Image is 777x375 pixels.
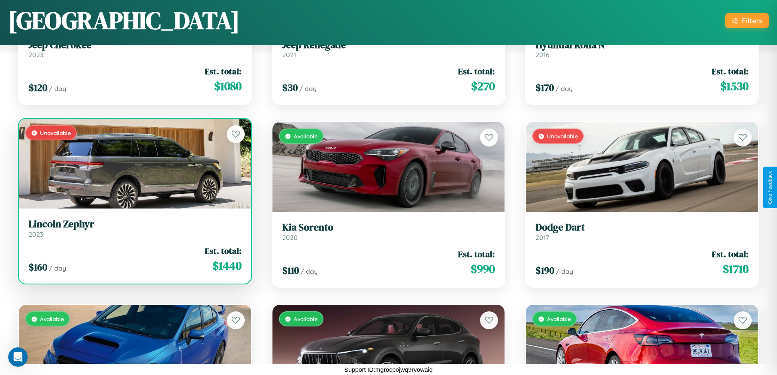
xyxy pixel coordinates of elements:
a: Hyundai Kona N2016 [536,39,748,59]
a: Jeep Cherokee2023 [29,39,241,59]
span: $ 990 [471,261,495,277]
span: Unavailable [40,129,71,136]
span: / day [49,84,66,93]
h3: Dodge Dart [536,222,748,233]
span: 2021 [282,51,296,59]
span: / day [301,267,318,275]
h1: [GEOGRAPHIC_DATA] [8,4,240,37]
span: $ 1530 [720,78,748,94]
p: Support ID: mgrocpojwq9rvowaiq [344,364,433,375]
span: $ 1710 [723,261,748,277]
button: Filters [725,13,769,28]
span: / day [299,84,317,93]
span: / day [556,267,573,275]
a: Kia Sorento2020 [282,222,495,242]
span: Est. total: [205,245,241,257]
span: $ 110 [282,264,299,277]
a: Dodge Dart2017 [536,222,748,242]
a: Jeep Renegade2021 [282,39,495,59]
iframe: Intercom live chat [8,347,28,367]
span: Unavailable [547,133,578,140]
span: Available [547,315,571,322]
span: $ 120 [29,81,47,94]
span: $ 170 [536,81,554,94]
span: $ 1440 [213,257,241,274]
h3: Kia Sorento [282,222,495,233]
span: / day [556,84,573,93]
span: $ 270 [471,78,495,94]
span: $ 1080 [214,78,241,94]
span: 2017 [536,233,549,242]
span: 2020 [282,233,298,242]
span: Est. total: [458,248,495,260]
h3: Lincoln Zephyr [29,218,241,230]
span: Est. total: [458,65,495,77]
div: Give Feedback [767,171,773,204]
div: Filters [742,16,762,25]
span: Available [294,315,318,322]
span: 2023 [29,51,43,59]
span: / day [49,264,66,272]
span: Est. total: [205,65,241,77]
span: 2023 [29,230,43,238]
span: $ 30 [282,81,298,94]
span: Available [294,133,318,140]
a: Lincoln Zephyr2023 [29,218,241,238]
span: 2016 [536,51,549,59]
span: Est. total: [712,248,748,260]
span: Est. total: [712,65,748,77]
span: $ 190 [536,264,554,277]
span: $ 160 [29,260,47,274]
span: Available [40,315,64,322]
